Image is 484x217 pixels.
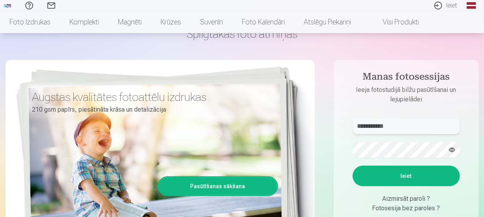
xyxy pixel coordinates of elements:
h4: Manas fotosessijas [345,71,468,85]
div: Fotosesija bez paroles ? [353,204,460,213]
a: Krūzes [151,11,191,33]
a: Atslēgu piekariņi [294,11,361,33]
h3: Augstas kvalitātes fotoattēlu izdrukas [32,90,272,104]
div: Aizmirsāt paroli ? [353,194,460,204]
p: 210 gsm papīrs, piesātināta krāsa un detalizācija [32,104,272,115]
a: Pasūtīšanas sākšana [159,178,277,195]
p: Ieeja fotostudijā bilžu pasūtīšanai un lejupielādei [345,85,468,104]
h1: Spilgtākās foto atmiņas [6,27,479,41]
a: Komplekti [60,11,108,33]
a: Visi produkti [361,11,428,33]
a: Magnēti [108,11,151,33]
a: Foto kalendāri [232,11,294,33]
img: /fa1 [3,3,12,8]
a: Suvenīri [191,11,232,33]
button: Ieiet [353,166,460,186]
